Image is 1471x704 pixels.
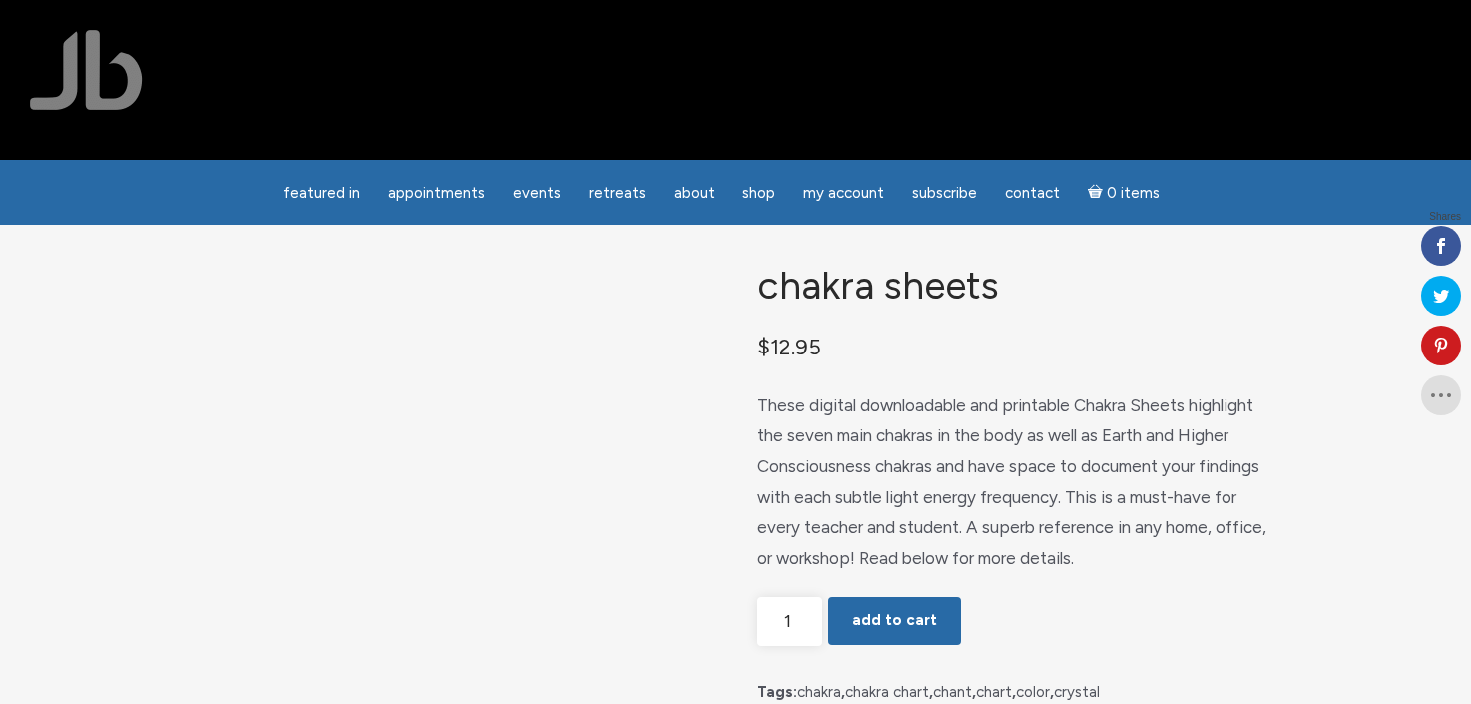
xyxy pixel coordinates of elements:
[845,683,929,701] a: chakra chart
[757,390,1274,574] p: These digital downloadable and printable Chakra Sheets highlight the seven main chakras in the bo...
[1016,683,1050,701] a: color
[662,174,727,213] a: About
[757,597,822,646] input: Product quantity
[283,184,360,202] span: featured in
[271,174,372,213] a: featured in
[577,174,658,213] a: Retreats
[797,683,841,701] a: chakra
[976,683,1012,701] a: chart
[933,683,972,701] a: chant
[803,184,884,202] span: My Account
[791,174,896,213] a: My Account
[742,184,775,202] span: Shop
[757,265,1274,308] h1: Chakra Sheets
[993,174,1072,213] a: Contact
[1005,184,1060,202] span: Contact
[757,334,821,359] bdi: 12.95
[1076,172,1172,213] a: Cart0 items
[30,30,143,110] img: Jamie Butler. The Everyday Medium
[900,174,989,213] a: Subscribe
[674,184,715,202] span: About
[589,184,646,202] span: Retreats
[513,184,561,202] span: Events
[388,184,485,202] span: Appointments
[731,174,787,213] a: Shop
[1429,212,1461,222] span: Shares
[1107,186,1160,201] span: 0 items
[828,597,961,645] button: Add to cart
[501,174,573,213] a: Events
[757,334,770,359] span: $
[376,174,497,213] a: Appointments
[1088,184,1107,202] i: Cart
[912,184,977,202] span: Subscribe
